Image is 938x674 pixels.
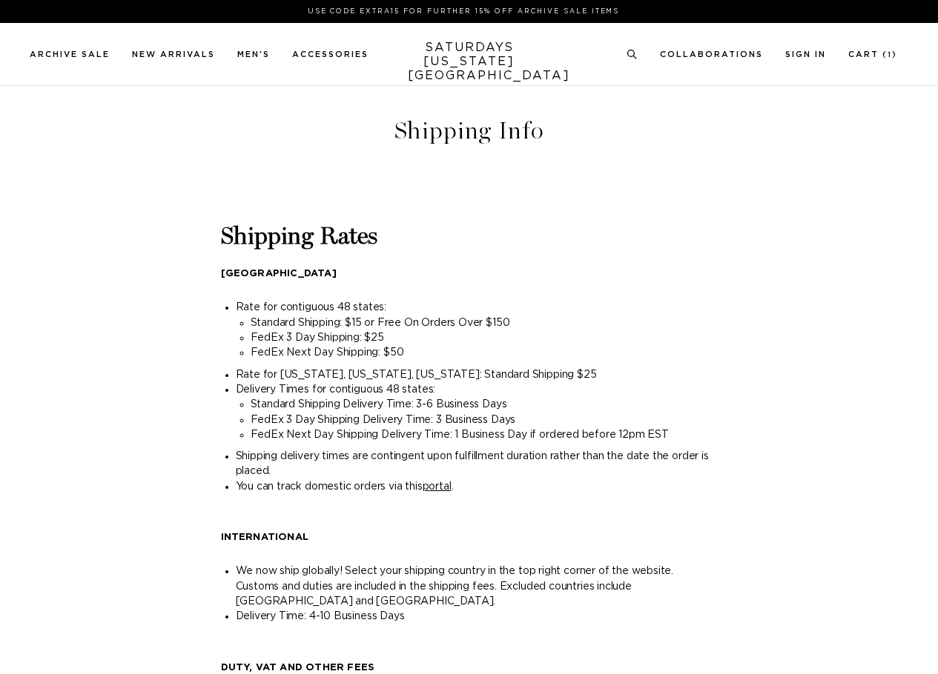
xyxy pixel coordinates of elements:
[251,333,384,343] span: FedEx 3 Day Shipping: $25
[236,451,709,476] span: Shipping delivery times are contingent upon fulfillment duration rather than the date the order i...
[11,119,927,143] h1: Shipping Info
[785,50,826,59] a: Sign In
[236,611,405,621] span: Delivery Time: 4-10 Business Days
[423,481,452,492] a: portal
[408,41,530,83] a: SATURDAYS[US_STATE][GEOGRAPHIC_DATA]
[251,430,669,440] span: FedEx Next Day Shipping Delivery Time: 1 Business Day if ordered before 12pm EST
[292,50,369,59] a: Accessories
[236,481,454,492] span: You can track domestic orders via this .
[237,50,270,59] a: Men's
[251,347,404,358] span: FedEx Next Day Shipping: $50
[251,399,507,410] span: Standard Shipping Delivery Time: 3-6 Business Days
[660,50,763,59] a: Collaborations
[221,663,375,673] b: DUTY, VAT AND OTHER FEES
[132,50,215,59] a: New Arrivals
[251,415,516,425] span: FedEx 3 Day Shipping Delivery Time: 3 Business Days
[236,302,387,313] span: Rate for contiguous 48 states:
[251,318,510,328] span: Standard Shipping: $15 or Free On Orders Over $150
[848,50,897,59] a: Cart (1)
[36,6,891,17] p: Use Code EXTRA15 for Further 15% Off Archive Sale Items
[30,50,110,59] a: Archive Sale
[236,566,674,607] span: We now ship globally! Select your shipping country in the top right corner of the website. Custom...
[221,269,337,278] b: [GEOGRAPHIC_DATA]
[221,221,377,250] b: Shipping Rates
[221,533,309,542] b: INTERNATIONAL
[888,52,892,59] small: 1
[236,384,436,395] span: Delivery Times for contiguous 48 states:
[236,370,597,380] span: Rate for [US_STATE], [US_STATE], [US_STATE]: Standard Shipping $25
